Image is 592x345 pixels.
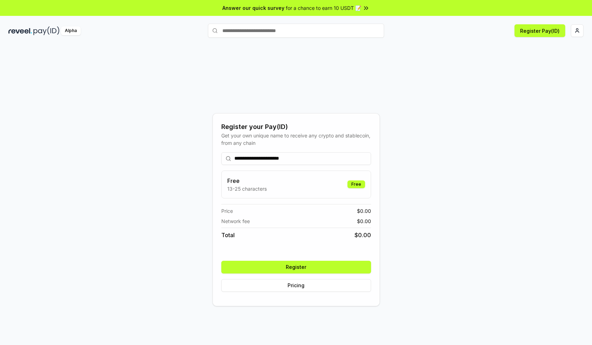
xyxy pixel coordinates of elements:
div: Free [347,180,365,188]
h3: Free [227,177,267,185]
span: Price [221,207,233,215]
div: Register your Pay(ID) [221,122,371,132]
button: Register Pay(ID) [514,24,565,37]
div: Get your own unique name to receive any crypto and stablecoin, from any chain [221,132,371,147]
span: Total [221,231,235,239]
button: Register [221,261,371,273]
img: pay_id [33,26,60,35]
span: $ 0.00 [357,207,371,215]
img: reveel_dark [8,26,32,35]
span: Network fee [221,217,250,225]
span: $ 0.00 [354,231,371,239]
p: 13-25 characters [227,185,267,192]
button: Pricing [221,279,371,292]
span: Answer our quick survey [222,4,284,12]
div: Alpha [61,26,81,35]
span: $ 0.00 [357,217,371,225]
span: for a chance to earn 10 USDT 📝 [286,4,361,12]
